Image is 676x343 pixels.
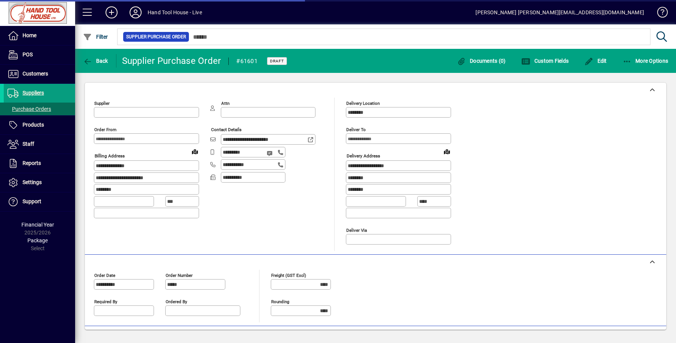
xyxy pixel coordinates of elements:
span: Edit [584,58,607,64]
a: Staff [4,135,75,154]
div: Supplier Purchase Order [122,55,221,67]
span: Back [83,58,108,64]
a: Support [4,192,75,211]
mat-label: Freight (GST excl) [271,272,306,278]
span: Purchase Orders [8,106,51,112]
span: Package [27,237,48,243]
div: Hand Tool House - Live [148,6,202,18]
button: Edit [582,54,609,68]
app-page-header-button: Back [75,54,116,68]
span: Reports [23,160,41,166]
span: Financial Year [21,222,54,228]
span: More Options [623,58,668,64]
div: #61601 [236,55,258,67]
mat-label: Rounding [271,299,289,304]
mat-label: Deliver To [346,127,366,132]
span: Settings [23,179,42,185]
a: Settings [4,173,75,192]
mat-label: Order from [94,127,116,132]
mat-label: Order number [166,272,193,278]
a: Products [4,116,75,134]
mat-label: Attn [221,101,229,106]
button: Add [100,6,124,19]
button: Documents (0) [455,54,508,68]
mat-label: Delivery Location [346,101,380,106]
div: [PERSON_NAME] [PERSON_NAME][EMAIL_ADDRESS][DOMAIN_NAME] [475,6,644,18]
a: POS [4,45,75,64]
span: Draft [270,59,284,63]
mat-label: Deliver via [346,227,367,233]
span: Support [23,198,41,204]
mat-label: Required by [94,299,117,304]
span: Supplier Purchase Order [126,33,186,41]
button: Custom Fields [519,54,570,68]
a: Reports [4,154,75,173]
a: View on map [441,145,453,157]
a: Purchase Orders [4,103,75,115]
a: Customers [4,65,75,83]
a: View on map [189,145,201,157]
span: Home [23,32,36,38]
a: Home [4,26,75,45]
button: Profile [124,6,148,19]
span: Staff [23,141,34,147]
mat-label: Supplier [94,101,110,106]
span: Documents (0) [457,58,506,64]
button: Send SMS [261,144,279,162]
span: Suppliers [23,90,44,96]
button: Back [81,54,110,68]
span: Products [23,122,44,128]
button: More Options [621,54,670,68]
span: POS [23,51,33,57]
mat-label: Order date [94,272,115,278]
span: Custom Fields [521,58,569,64]
mat-label: Ordered by [166,299,187,304]
button: Filter [81,30,110,44]
span: Customers [23,71,48,77]
a: Knowledge Base [652,2,667,26]
span: Filter [83,34,108,40]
